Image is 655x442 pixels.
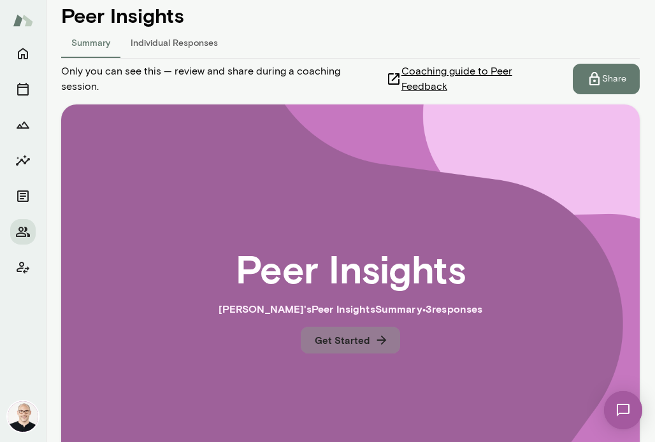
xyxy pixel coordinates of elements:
h2: Peer Insights [236,245,466,291]
img: Mento [13,8,33,32]
button: Members [10,219,36,245]
span: [PERSON_NAME] 's Peer Insights Summary [219,303,422,315]
button: Insights [10,148,36,173]
button: Individual Responses [120,27,228,58]
button: Home [10,41,36,66]
h4: Peer Insights [61,3,640,27]
button: Growth Plan [10,112,36,138]
span: • 3 response s [422,303,483,315]
button: Sessions [10,76,36,102]
div: responses-tab [61,27,640,58]
button: Get Started [301,327,400,353]
p: Share [602,73,626,85]
button: Client app [10,255,36,280]
button: Summary [61,27,120,58]
span: Only you can see this — review and share during a coaching session. [61,64,376,94]
span: Coaching guide to Peer Feedback [401,64,558,94]
button: Documents [10,183,36,209]
button: Share [573,64,640,94]
img: Michael Wilson [8,401,38,432]
a: Coaching guide to Peer Feedback [386,64,573,94]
